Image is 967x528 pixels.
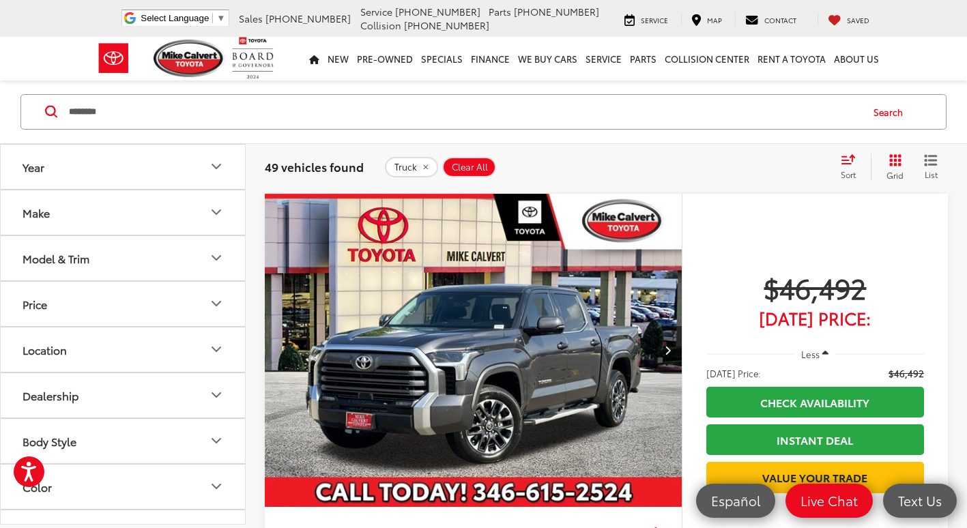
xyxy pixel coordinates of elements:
div: Color [23,480,52,493]
button: Body StyleBody Style [1,419,246,463]
a: Check Availability [706,387,924,417]
span: Map [707,15,722,25]
button: Next image [654,326,682,374]
span: Truck [394,162,417,173]
span: $46,492 [706,270,924,304]
button: Less [795,342,836,366]
span: Less [801,348,820,360]
div: Body Style [208,433,225,450]
div: Price [23,297,47,310]
span: Service [360,5,392,18]
div: Make [208,205,225,221]
div: 2023 Toyota Tundra Limited 0 [264,194,683,507]
button: Grid View [871,153,914,181]
button: MakeMake [1,190,246,235]
a: Finance [467,37,514,80]
span: List [924,168,938,180]
span: Sales [239,12,263,25]
span: [PHONE_NUMBER] [395,5,480,18]
button: Clear All [442,157,496,177]
div: Make [23,206,50,219]
button: PricePrice [1,282,246,326]
div: Price [208,296,225,312]
a: Service [614,12,678,26]
a: Value Your Trade [706,462,924,493]
button: ColorColor [1,465,246,509]
div: Color [208,479,225,495]
span: $46,492 [889,366,924,380]
a: Live Chat [785,484,873,518]
span: Español [704,492,767,509]
a: Contact [735,12,807,26]
div: Model & Trim [23,252,89,265]
span: Collision [360,18,401,32]
a: Rent a Toyota [753,37,830,80]
span: [DATE] Price: [706,311,924,325]
a: New [323,37,353,80]
div: Year [23,160,44,173]
a: Pre-Owned [353,37,417,80]
button: Select sort value [834,153,871,181]
a: Service [581,37,626,80]
div: Dealership [23,389,78,402]
a: Map [681,12,732,26]
span: ▼ [216,13,225,23]
div: Body Style [23,435,76,448]
a: 2023 Toyota Tundra Limited2023 Toyota Tundra Limited2023 Toyota Tundra Limited2023 Toyota Tundra ... [264,194,683,507]
a: My Saved Vehicles [818,12,880,26]
span: ​ [212,13,213,23]
div: Location [208,342,225,358]
button: DealershipDealership [1,373,246,417]
span: Contact [764,15,796,25]
img: Mike Calvert Toyota [154,40,226,77]
span: Text Us [891,492,949,509]
button: Model & TrimModel & Trim [1,236,246,280]
img: Toyota [88,36,139,80]
div: Year [208,159,225,175]
div: Model & Trim [208,250,225,267]
button: YearYear [1,145,246,189]
span: Select Language [141,13,209,23]
a: Home [305,37,323,80]
a: Collision Center [661,37,753,80]
div: Dealership [208,387,225,404]
button: Search [861,95,923,129]
span: 49 vehicles found [265,158,364,175]
div: Location [23,343,67,356]
span: Saved [847,15,869,25]
a: About Us [830,37,883,80]
a: WE BUY CARS [514,37,581,80]
span: Parts [489,5,511,18]
input: Search by Make, Model, or Keyword [68,96,861,128]
span: [PHONE_NUMBER] [514,5,599,18]
span: [DATE] Price: [706,366,761,380]
button: remove Truck [385,157,438,177]
a: Español [696,484,775,518]
span: [PHONE_NUMBER] [265,12,351,25]
img: 2023 Toyota Tundra Limited [264,194,683,508]
a: Text Us [883,484,957,518]
a: Instant Deal [706,424,924,455]
button: List View [914,153,948,181]
span: Live Chat [794,492,865,509]
span: [PHONE_NUMBER] [404,18,489,32]
span: Sort [841,168,856,180]
span: Service [641,15,668,25]
a: Select Language​ [141,13,225,23]
span: Grid [886,169,904,181]
a: Specials [417,37,467,80]
button: LocationLocation [1,327,246,372]
span: Clear All [452,162,488,173]
a: Parts [626,37,661,80]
